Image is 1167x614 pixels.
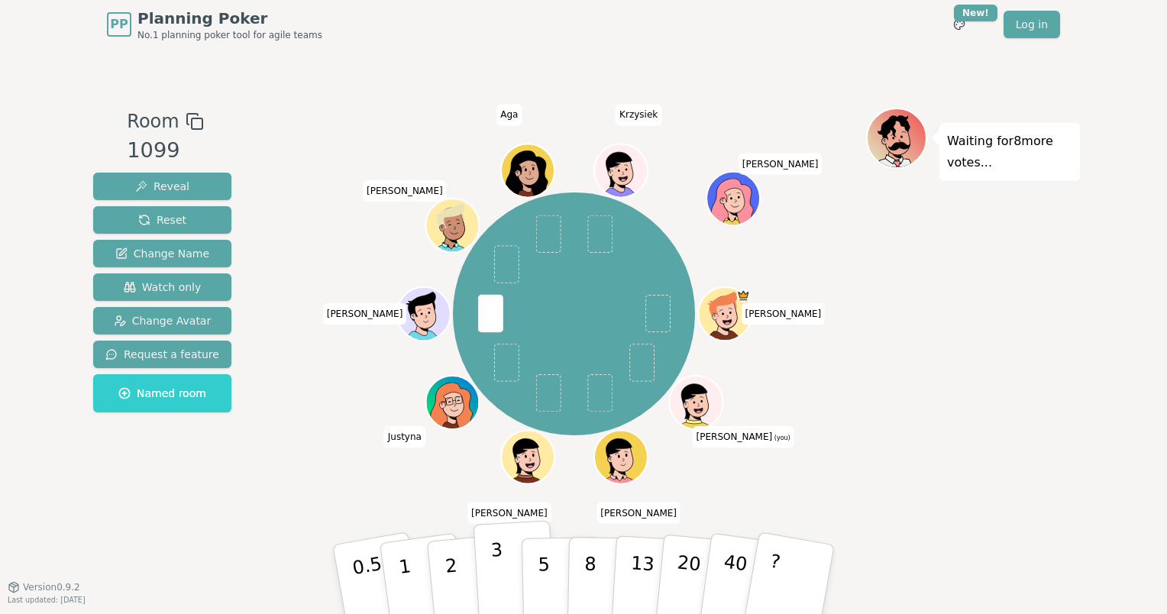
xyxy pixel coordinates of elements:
[1004,11,1060,38] a: Log in
[742,303,826,325] span: Click to change your name
[135,179,189,194] span: Reveal
[736,289,750,302] span: Igor is the host
[323,303,407,325] span: Click to change your name
[93,173,231,200] button: Reveal
[138,212,186,228] span: Reset
[93,273,231,301] button: Watch only
[93,374,231,412] button: Named room
[114,313,212,328] span: Change Avatar
[384,426,425,448] span: Click to change your name
[93,206,231,234] button: Reset
[947,131,1072,173] p: Waiting for 8 more votes...
[93,240,231,267] button: Change Name
[671,377,721,428] button: Click to change your avatar
[954,5,997,21] div: New!
[8,581,80,593] button: Version0.9.2
[137,8,322,29] span: Planning Poker
[110,15,128,34] span: PP
[8,596,86,604] span: Last updated: [DATE]
[23,581,80,593] span: Version 0.9.2
[693,426,794,448] span: Click to change your name
[363,180,447,202] span: Click to change your name
[127,108,179,135] span: Room
[946,11,973,38] button: New!
[596,502,680,523] span: Click to change your name
[772,435,790,441] span: (you)
[137,29,322,41] span: No.1 planning poker tool for agile teams
[115,246,209,261] span: Change Name
[107,8,322,41] a: PPPlanning PokerNo.1 planning poker tool for agile teams
[105,347,219,362] span: Request a feature
[127,135,203,166] div: 1099
[93,307,231,334] button: Change Avatar
[467,502,551,523] span: Click to change your name
[616,104,661,125] span: Click to change your name
[739,153,823,175] span: Click to change your name
[93,341,231,368] button: Request a feature
[496,104,522,125] span: Click to change your name
[118,386,206,401] span: Named room
[124,280,202,295] span: Watch only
